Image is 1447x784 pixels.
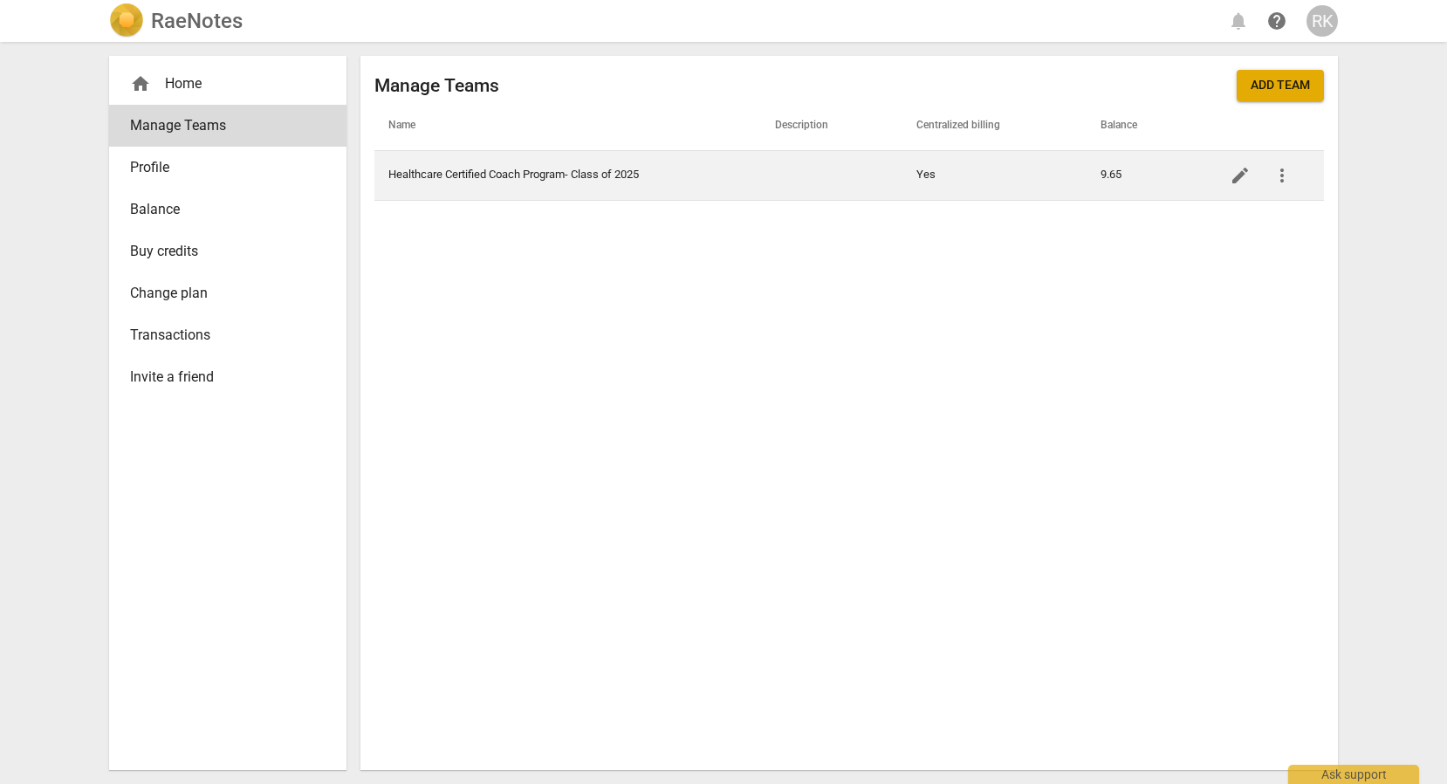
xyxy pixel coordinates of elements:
[902,150,1087,200] td: Yes
[109,272,346,314] a: Change plan
[109,356,346,398] a: Invite a friend
[109,147,346,189] a: Profile
[374,75,499,97] h2: Manage Teams
[130,73,151,94] span: home
[109,314,346,356] a: Transactions
[916,119,1021,133] span: Centralized billing
[109,105,346,147] a: Manage Teams
[775,119,849,133] span: Description
[109,63,346,105] div: Home
[1288,765,1419,784] div: Ask support
[1272,165,1293,186] span: more_vert
[130,199,312,220] span: Balance
[130,115,312,136] span: Manage Teams
[1251,77,1310,94] span: Add team
[109,189,346,230] a: Balance
[130,367,312,388] span: Invite a friend
[130,157,312,178] span: Profile
[109,3,144,38] img: Logo
[1230,165,1251,186] span: edit
[130,241,312,262] span: Buy credits
[374,150,761,200] td: Healthcare Certified Coach Program- Class of 2025
[109,3,243,38] a: LogoRaeNotes
[1237,70,1324,101] button: Add team
[109,230,346,272] a: Buy credits
[388,119,436,133] span: Name
[130,325,312,346] span: Transactions
[130,73,312,94] div: Home
[130,283,312,304] span: Change plan
[1306,5,1338,37] button: RK
[1087,150,1205,200] td: 9.65
[151,9,243,33] h2: RaeNotes
[1261,5,1293,37] a: Help
[1266,10,1287,31] span: help
[1101,119,1158,133] span: Balance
